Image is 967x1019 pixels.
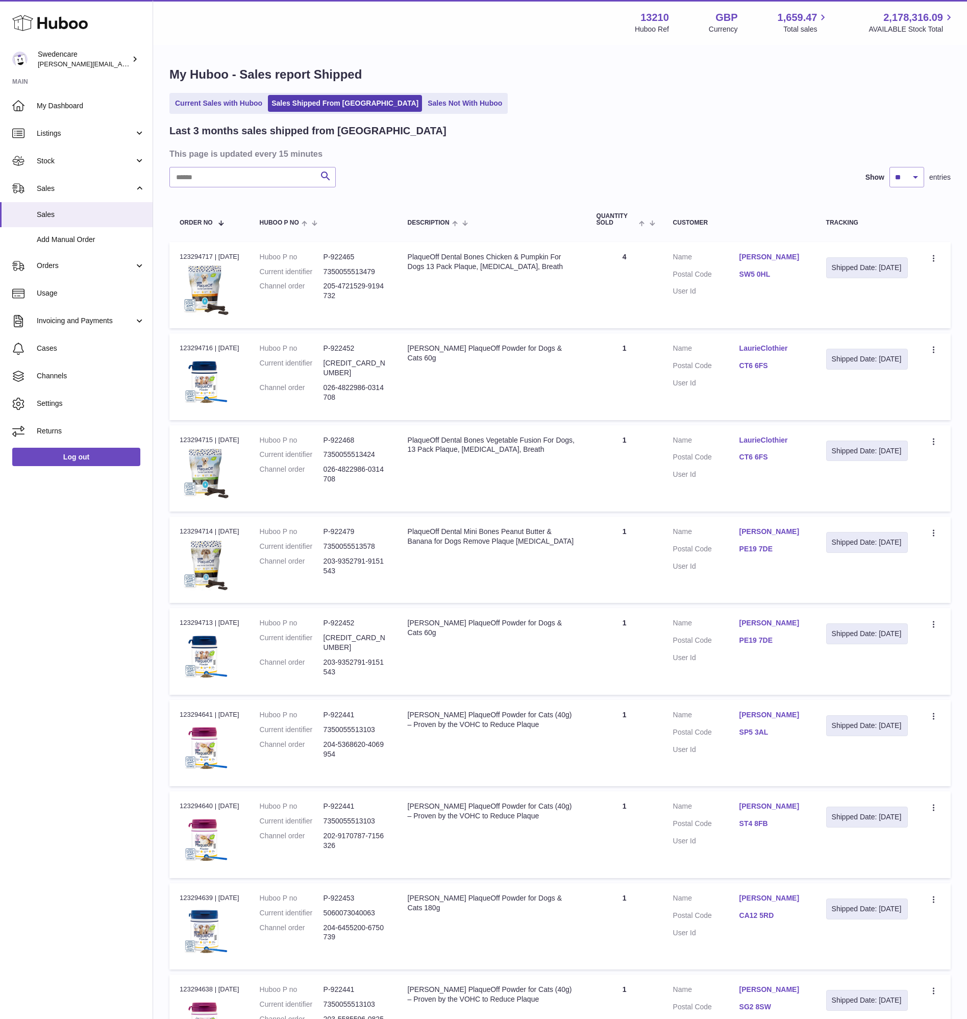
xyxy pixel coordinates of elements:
[260,923,324,942] dt: Channel order
[260,450,324,459] dt: Current identifier
[324,556,387,576] dd: 203-9352791-9151543
[586,700,663,786] td: 1
[324,802,387,811] dd: P-922441
[715,11,737,25] strong: GBP
[324,527,387,537] dd: P-922479
[832,354,902,364] div: Shipped Date: [DATE]
[169,66,951,83] h1: My Huboo - Sales report Shipped
[586,425,663,512] td: 1
[424,95,506,112] a: Sales Not With Huboo
[673,286,739,296] dt: User Id
[324,267,387,277] dd: 7350055513479
[38,50,130,69] div: Swedencare
[180,252,239,261] div: 123294717 | [DATE]
[260,267,324,277] dt: Current identifier
[268,95,422,112] a: Sales Shipped From [GEOGRAPHIC_DATA]
[832,721,902,731] div: Shipped Date: [DATE]
[673,361,739,373] dt: Postal Code
[180,985,239,994] div: 123294638 | [DATE]
[12,52,28,67] img: daniel.corbridge@swedencare.co.uk
[324,383,387,402] dd: 026-4822986-0314708
[324,281,387,301] dd: 205-4721529-9194732
[739,252,806,262] a: [PERSON_NAME]
[673,1002,739,1014] dt: Postal Code
[180,540,231,591] img: $_57.JPG
[709,25,738,34] div: Currency
[37,129,134,138] span: Listings
[260,1000,324,1009] dt: Current identifier
[260,893,324,903] dt: Huboo P no
[673,911,739,923] dt: Postal Code
[180,448,231,499] img: $_57.JPG
[180,264,231,316] img: $_57.JPG
[673,618,739,630] dt: Name
[739,710,806,720] a: [PERSON_NAME]
[832,629,902,639] div: Shipped Date: [DATE]
[37,316,134,326] span: Invoicing and Payments
[180,722,231,773] img: $_57.PNG
[673,928,739,938] dt: User Id
[408,252,576,272] div: PlaqueOff Dental Bones Chicken & Pumpkin For Dogs 13 Pack Plaque, [MEDICAL_DATA], Breath
[673,710,739,722] dt: Name
[260,985,324,994] dt: Huboo P no
[324,658,387,677] dd: 203-9352791-9151543
[324,252,387,262] dd: P-922465
[739,618,806,628] a: [PERSON_NAME]
[739,361,806,371] a: CT6 6FS
[260,633,324,652] dt: Current identifier
[260,618,324,628] dt: Huboo P no
[180,893,239,903] div: 123294639 | [DATE]
[408,710,576,730] div: [PERSON_NAME] PlaqueOff Powder for Cats (40g) – Proven by the VOHC to Reduce Plaque
[37,371,145,381] span: Channels
[408,618,576,638] div: [PERSON_NAME] PlaqueOff Powder for Dogs & Cats 60g
[673,653,739,663] dt: User Id
[37,156,134,166] span: Stock
[597,213,637,226] span: Quantity Sold
[673,727,739,740] dt: Postal Code
[673,378,739,388] dt: User Id
[739,727,806,737] a: SP5 3AL
[408,435,576,455] div: PlaqueOff Dental Bones Vegetable Fusion For Dogs, 13 Pack Plaque, [MEDICAL_DATA], Breath
[673,819,739,831] dt: Postal Code
[260,556,324,576] dt: Channel order
[673,544,739,556] dt: Postal Code
[260,383,324,402] dt: Channel order
[180,631,231,682] img: $_57.JPG
[739,344,806,353] a: LaurieClothier
[260,344,324,353] dt: Huboo P no
[739,1002,806,1012] a: SG2 8SW
[324,831,387,851] dd: 202-9170787-7156326
[180,356,231,407] img: $_57.JPG
[260,252,324,262] dt: Huboo P no
[783,25,829,34] span: Total sales
[324,465,387,484] dd: 026-4822986-0314708
[260,740,324,759] dt: Channel order
[12,448,140,466] a: Log out
[673,344,739,356] dt: Name
[739,893,806,903] a: [PERSON_NAME]
[324,358,387,378] dd: [CREDIT_CARD_NUMBER]
[869,25,955,34] span: AVAILABLE Stock Total
[832,904,902,914] div: Shipped Date: [DATE]
[673,985,739,997] dt: Name
[324,618,387,628] dd: P-922452
[408,802,576,821] div: [PERSON_NAME] PlaqueOff Powder for Cats (40g) – Proven by the VOHC to Reduce Plaque
[586,608,663,694] td: 1
[324,908,387,918] dd: 5060073040063
[180,906,231,957] img: $_57.JPG
[673,452,739,465] dt: Postal Code
[169,124,447,138] h2: Last 3 months sales shipped from [GEOGRAPHIC_DATA]
[586,333,663,420] td: 1
[37,288,145,298] span: Usage
[635,25,669,34] div: Huboo Ref
[739,435,806,445] a: LaurieClothier
[673,270,739,282] dt: Postal Code
[586,791,663,878] td: 1
[324,542,387,551] dd: 7350055513578
[260,542,324,551] dt: Current identifier
[260,908,324,918] dt: Current identifier
[37,210,145,220] span: Sales
[180,344,239,353] div: 123294716 | [DATE]
[260,816,324,826] dt: Current identifier
[739,527,806,537] a: [PERSON_NAME]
